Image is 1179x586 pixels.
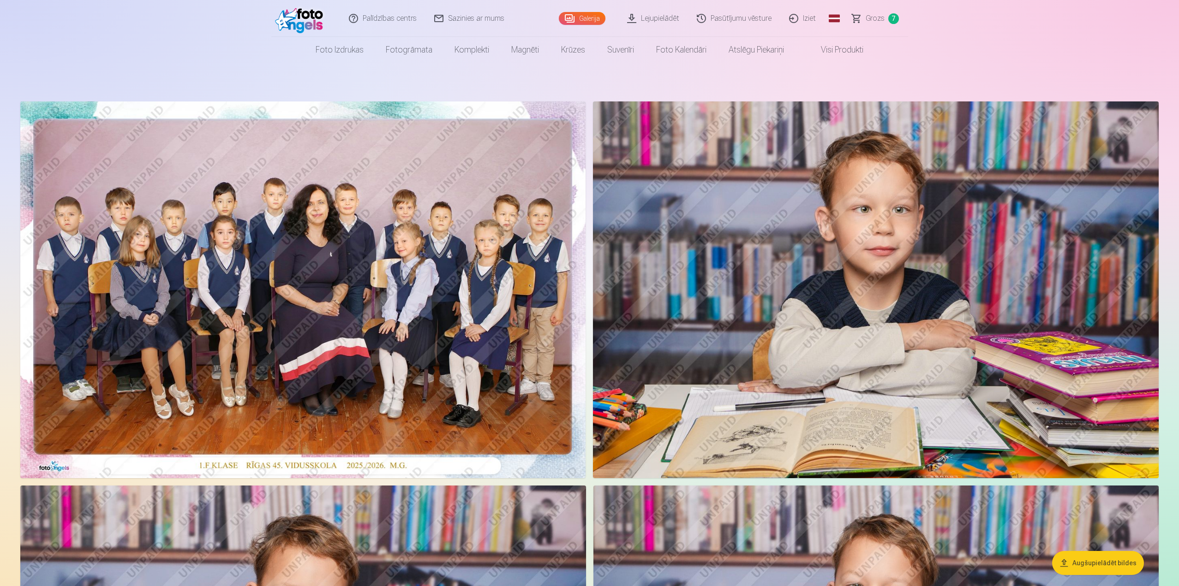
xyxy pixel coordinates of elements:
span: Grozs [866,13,885,24]
a: Fotogrāmata [375,37,443,63]
img: /fa1 [275,4,328,33]
a: Krūzes [550,37,596,63]
span: 7 [888,13,899,24]
a: Foto izdrukas [305,37,375,63]
button: Augšupielādēt bildes [1052,551,1144,575]
a: Atslēgu piekariņi [718,37,795,63]
a: Galerija [559,12,605,25]
a: Suvenīri [596,37,645,63]
a: Magnēti [500,37,550,63]
a: Foto kalendāri [645,37,718,63]
a: Komplekti [443,37,500,63]
a: Visi produkti [795,37,874,63]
